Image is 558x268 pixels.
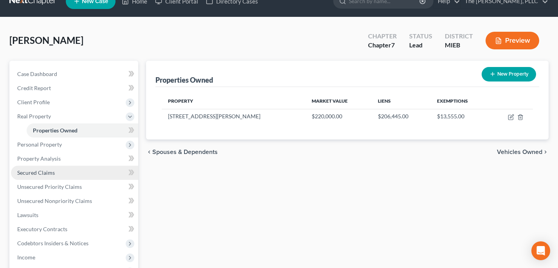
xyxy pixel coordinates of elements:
td: $206,445.00 [372,109,430,124]
span: Personal Property [17,141,62,148]
button: Preview [486,32,539,49]
button: New Property [482,67,536,81]
span: Codebtors Insiders & Notices [17,240,88,246]
span: [PERSON_NAME] [9,34,83,46]
div: Status [409,32,432,41]
div: Properties Owned [155,75,213,85]
button: chevron_left Spouses & Dependents [146,149,218,155]
span: Unsecured Priority Claims [17,183,82,190]
span: Unsecured Nonpriority Claims [17,197,92,204]
th: Exemptions [431,93,490,109]
span: Properties Owned [33,127,78,134]
span: Case Dashboard [17,71,57,77]
a: Executory Contracts [11,222,138,236]
div: Lead [409,41,432,50]
a: Credit Report [11,81,138,95]
a: Property Analysis [11,152,138,166]
div: MIEB [445,41,473,50]
td: $13,555.00 [431,109,490,124]
td: $220,000.00 [305,109,372,124]
a: Unsecured Nonpriority Claims [11,194,138,208]
a: Secured Claims [11,166,138,180]
th: Market Value [305,93,372,109]
div: Chapter [368,32,397,41]
th: Property [162,93,305,109]
span: Credit Report [17,85,51,91]
span: Real Property [17,113,51,120]
span: Vehicles Owned [497,149,542,155]
span: Property Analysis [17,155,61,162]
span: Executory Contracts [17,226,67,232]
span: Spouses & Dependents [152,149,218,155]
div: District [445,32,473,41]
i: chevron_right [542,149,549,155]
button: Vehicles Owned chevron_right [497,149,549,155]
span: Lawsuits [17,212,38,218]
span: Client Profile [17,99,50,105]
a: Properties Owned [27,123,138,138]
i: chevron_left [146,149,152,155]
a: Unsecured Priority Claims [11,180,138,194]
a: Case Dashboard [11,67,138,81]
span: 7 [391,41,395,49]
span: Secured Claims [17,169,55,176]
th: Liens [372,93,430,109]
div: Open Intercom Messenger [531,241,550,260]
td: [STREET_ADDRESS][PERSON_NAME] [162,109,305,124]
a: Lawsuits [11,208,138,222]
span: Income [17,254,35,261]
div: Chapter [368,41,397,50]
